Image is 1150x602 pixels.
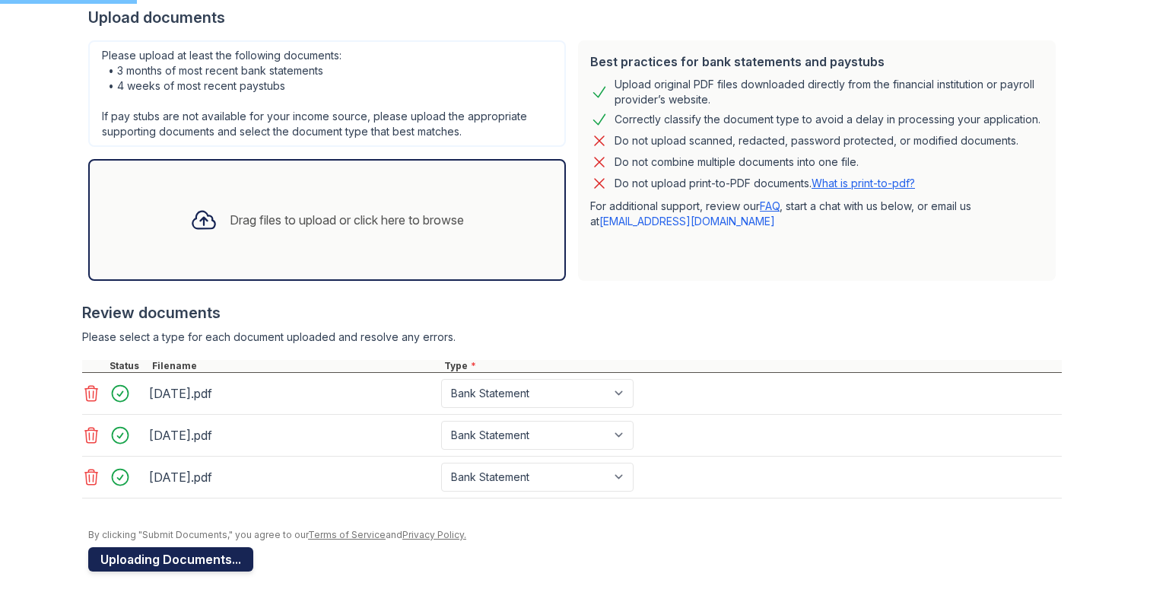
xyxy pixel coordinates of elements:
[88,40,566,147] div: Please upload at least the following documents: • 3 months of most recent bank statements • 4 wee...
[402,529,466,540] a: Privacy Policy.
[590,199,1044,229] p: For additional support, review our , start a chat with us below, or email us at
[149,423,435,448] div: [DATE].pdf
[615,176,915,191] p: Do not upload print-to-PDF documents.
[88,547,253,572] button: Uploading Documents...
[812,177,915,190] a: What is print-to-pdf?
[615,153,859,171] div: Do not combine multiple documents into one file.
[106,360,149,372] div: Status
[760,199,780,212] a: FAQ
[308,529,386,540] a: Terms of Service
[615,132,1018,150] div: Do not upload scanned, redacted, password protected, or modified documents.
[599,215,775,228] a: [EMAIL_ADDRESS][DOMAIN_NAME]
[88,529,1062,541] div: By clicking "Submit Documents," you agree to our and
[82,302,1062,323] div: Review documents
[149,381,435,406] div: [DATE].pdf
[88,7,1062,28] div: Upload documents
[615,77,1044,107] div: Upload original PDF files downloaded directly from the financial institution or payroll provider’...
[615,110,1040,129] div: Correctly classify the document type to avoid a delay in processing your application.
[230,211,464,229] div: Drag files to upload or click here to browse
[149,360,441,372] div: Filename
[149,465,435,489] div: [DATE].pdf
[441,360,1062,372] div: Type
[590,53,1044,71] div: Best practices for bank statements and paystubs
[82,330,1062,345] div: Please select a type for each document uploaded and resolve any errors.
